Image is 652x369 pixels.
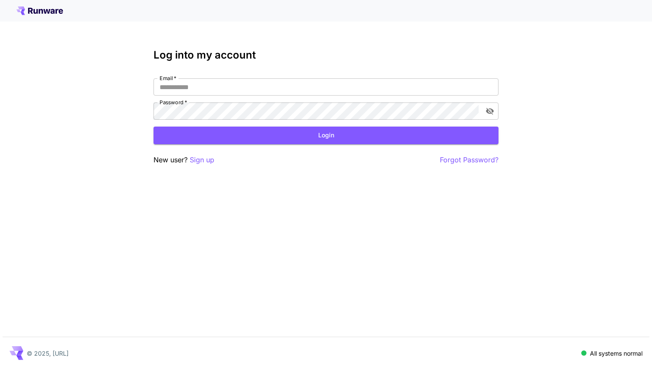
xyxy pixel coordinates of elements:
[482,103,498,119] button: toggle password visibility
[27,349,69,358] p: © 2025, [URL]
[590,349,643,358] p: All systems normal
[160,74,176,82] label: Email
[440,155,498,165] button: Forgot Password?
[190,155,214,165] button: Sign up
[154,155,214,165] p: New user?
[154,127,498,144] button: Login
[154,49,498,61] h3: Log into my account
[160,99,187,106] label: Password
